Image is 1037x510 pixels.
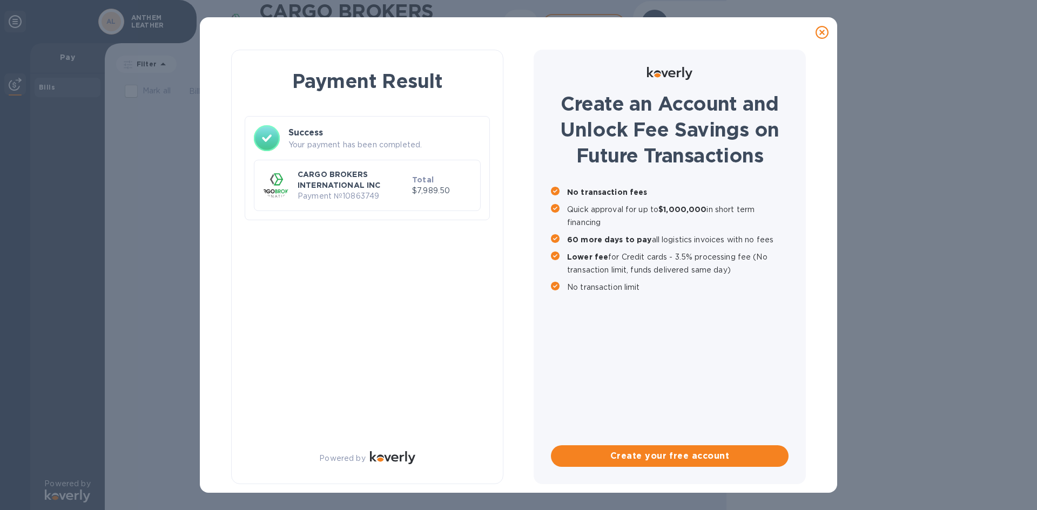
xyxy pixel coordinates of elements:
[567,233,789,246] p: all logistics invoices with no fees
[370,451,415,464] img: Logo
[298,191,408,202] p: Payment № 10863749
[567,250,789,276] p: for Credit cards - 3.5% processing fee (No transaction limit, funds delivered same day)
[647,67,692,80] img: Logo
[298,169,408,191] p: CARGO BROKERS INTERNATIONAL INC
[567,188,648,196] b: No transaction fees
[288,139,481,151] p: Your payment has been completed.
[288,126,481,139] h3: Success
[412,175,434,184] b: Total
[567,203,789,229] p: Quick approval for up to in short term financing
[551,91,789,168] h1: Create an Account and Unlock Fee Savings on Future Transactions
[551,445,789,467] button: Create your free account
[412,185,472,196] p: $7,989.50
[567,253,608,261] b: Lower fee
[249,67,486,94] h1: Payment Result
[567,281,789,294] p: No transaction limit
[560,450,780,463] span: Create your free account
[567,235,652,244] b: 60 more days to pay
[319,453,365,464] p: Powered by
[658,205,706,214] b: $1,000,000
